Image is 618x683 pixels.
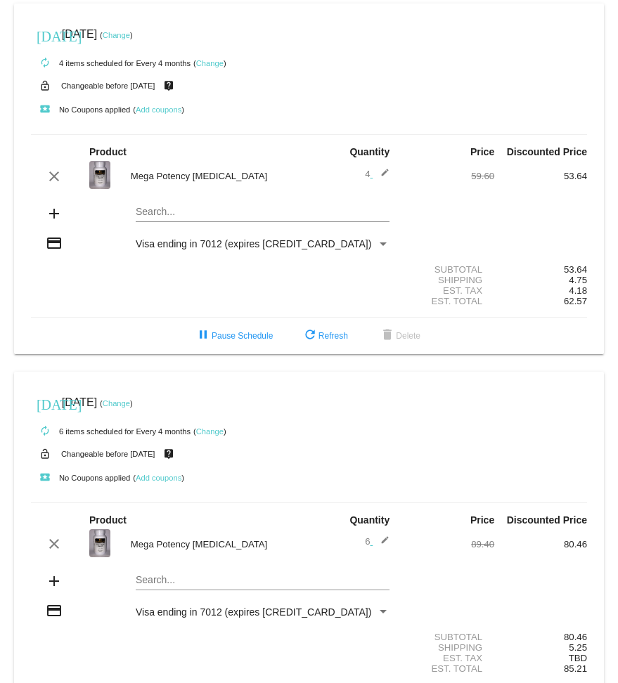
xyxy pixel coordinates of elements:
mat-icon: refresh [302,327,318,344]
small: ( ) [100,399,133,408]
a: Change [103,399,130,408]
small: ( ) [133,105,184,114]
mat-icon: lock_open [37,77,53,95]
a: Change [103,31,130,39]
span: 4.75 [569,275,587,285]
div: Est. Tax [401,653,494,663]
mat-icon: local_play [37,469,53,486]
input: Search... [136,207,390,218]
a: Change [196,59,224,67]
div: Shipping [401,275,494,285]
mat-icon: add [46,205,63,222]
span: 85.21 [564,663,587,674]
mat-icon: delete [379,327,396,344]
img: Mega-Potency-label-e1571069900392.jpg [89,529,110,557]
small: Changeable before [DATE] [61,450,155,458]
a: Add coupons [136,105,181,114]
span: 6 [365,536,390,547]
strong: Product [89,514,127,526]
input: Search... [136,575,390,586]
span: 4.18 [569,285,587,296]
span: Refresh [302,331,348,341]
mat-icon: [DATE] [37,27,53,44]
strong: Quantity [349,146,390,157]
div: Subtotal [401,264,494,275]
mat-icon: autorenew [37,55,53,72]
div: 59.60 [401,171,494,181]
small: Changeable before [DATE] [61,82,155,90]
mat-icon: clear [46,535,63,552]
small: ( ) [100,31,133,39]
strong: Discounted Price [507,146,587,157]
a: Add coupons [136,474,181,482]
strong: Discounted Price [507,514,587,526]
small: ( ) [193,59,226,67]
small: 6 items scheduled for Every 4 months [31,427,191,436]
div: Mega Potency [MEDICAL_DATA] [124,171,309,181]
strong: Quantity [349,514,390,526]
span: Pause Schedule [195,331,273,341]
mat-icon: credit_card [46,602,63,619]
div: Est. Tax [401,285,494,296]
mat-icon: clear [46,168,63,185]
strong: Price [470,514,494,526]
span: Visa ending in 7012 (expires [CREDIT_CARD_DATA]) [136,606,371,618]
mat-icon: pause [195,327,212,344]
div: 80.46 [494,539,587,549]
div: Subtotal [401,632,494,642]
mat-select: Payment Method [136,238,390,249]
span: 5.25 [569,642,587,653]
div: Est. Total [401,663,494,674]
small: 4 items scheduled for Every 4 months [31,59,191,67]
small: No Coupons applied [31,105,130,114]
strong: Price [470,146,494,157]
mat-icon: live_help [160,445,177,463]
div: Mega Potency [MEDICAL_DATA] [124,539,309,549]
small: ( ) [193,427,226,436]
mat-icon: [DATE] [37,395,53,412]
mat-icon: local_play [37,101,53,118]
mat-icon: edit [373,168,390,185]
a: Change [196,427,224,436]
button: Pause Schedule [184,323,284,349]
div: 53.64 [494,171,587,181]
div: 80.46 [494,632,587,642]
button: Delete [368,323,432,349]
mat-icon: live_help [160,77,177,95]
button: Refresh [290,323,359,349]
span: 4 [365,169,390,179]
span: 62.57 [564,296,587,306]
div: Shipping [401,642,494,653]
mat-icon: lock_open [37,445,53,463]
div: 89.40 [401,539,494,549]
span: Visa ending in 7012 (expires [CREDIT_CARD_DATA]) [136,238,371,249]
small: ( ) [133,474,184,482]
span: Delete [379,331,420,341]
mat-icon: autorenew [37,423,53,440]
div: 53.64 [494,264,587,275]
mat-select: Payment Method [136,606,390,618]
small: No Coupons applied [31,474,130,482]
mat-icon: credit_card [46,235,63,252]
mat-icon: edit [373,535,390,552]
mat-icon: add [46,573,63,590]
strong: Product [89,146,127,157]
img: Mega-Potency-label-e1571069900392.jpg [89,161,110,189]
span: TBD [569,653,587,663]
div: Est. Total [401,296,494,306]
